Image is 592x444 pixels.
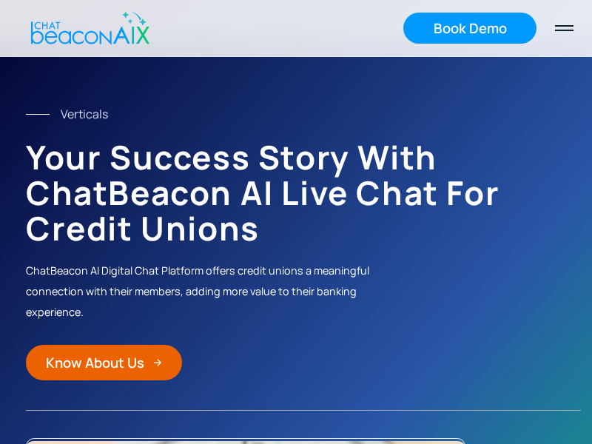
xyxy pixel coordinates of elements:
[153,358,162,367] img: Arrow
[403,13,536,44] a: Book Demo
[61,104,108,124] div: Verticals
[434,18,507,38] div: Book Demo
[26,139,581,246] h1: Your success story with ChatBeacon AI Live Chat for Credit Unions
[26,114,50,115] img: Line
[18,2,158,54] a: home
[26,345,182,380] a: Know About Us
[46,353,144,372] div: Know About Us
[26,260,393,323] p: ChatBeacon AI Digital Chat Platform offers credit unions a meaningful connection with their membe...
